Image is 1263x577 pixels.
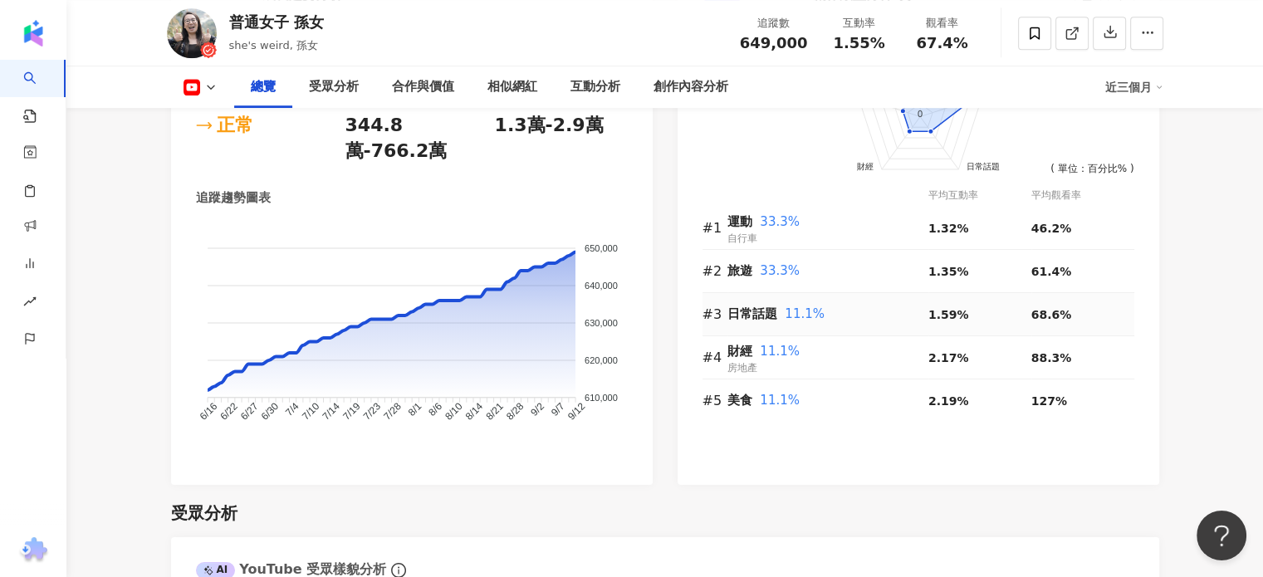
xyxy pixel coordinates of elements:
tspan: 640,000 [584,280,617,290]
div: 344.8萬-766.2萬 [345,113,478,164]
span: 46.2% [1031,222,1072,235]
span: 11.1% [785,306,825,321]
div: #5 [702,390,727,411]
tspan: 9/12 [565,400,587,423]
span: 2.19% [928,394,969,408]
tspan: 7/19 [340,400,363,423]
tspan: 8/1 [405,400,423,418]
div: 受眾分析 [309,77,359,97]
span: 61.4% [1031,265,1072,278]
tspan: 620,000 [584,355,617,364]
tspan: 630,000 [584,317,617,327]
tspan: 650,000 [584,242,617,252]
div: 創作內容分析 [654,77,728,97]
div: 平均觀看率 [1031,188,1134,203]
tspan: 6/27 [238,400,261,423]
tspan: 8/6 [426,400,444,418]
span: 運動 [727,214,752,229]
div: 追蹤趨勢圖表 [196,189,271,207]
img: chrome extension [17,537,50,564]
span: 68.6% [1031,308,1072,321]
span: 1.35% [928,265,969,278]
div: 普通女子 孫女 [229,12,324,32]
tspan: 7/28 [381,400,404,423]
tspan: 9/2 [528,400,546,418]
div: 正常 [217,113,253,139]
span: 33.3% [760,214,800,229]
tspan: 6/22 [218,400,240,423]
tspan: 8/21 [483,400,506,423]
span: 房地產 [727,362,757,374]
span: 旅遊 [727,263,752,278]
img: KOL Avatar [167,8,217,58]
span: 財經 [727,344,752,359]
span: rise [23,285,37,322]
img: logo icon [20,20,47,46]
tspan: 9/7 [548,400,566,418]
tspan: 610,000 [584,392,617,402]
div: 1.3萬-2.9萬 [495,113,604,139]
div: #2 [702,261,727,281]
span: 1.55% [833,35,884,51]
iframe: Help Scout Beacon - Open [1197,511,1246,560]
div: 受眾分析 [171,501,237,525]
span: 美食 [727,393,752,408]
tspan: 7/23 [360,400,383,423]
div: #4 [702,347,727,368]
span: 11.1% [760,344,800,359]
tspan: 8/14 [463,400,485,423]
tspan: 7/14 [320,400,342,423]
text: 日常話題 [967,162,1000,171]
span: 88.3% [1031,351,1072,364]
div: 相似網紅 [487,77,537,97]
span: 1.59% [928,308,969,321]
div: 互動分析 [570,77,620,97]
a: search [23,60,56,125]
tspan: 8/28 [503,400,526,423]
span: 67.4% [916,35,967,51]
div: 追蹤數 [740,15,808,32]
span: she's weird, 孫女 [229,39,318,51]
div: 觀看率 [911,15,974,32]
span: 127% [1031,394,1067,408]
text: 0 [917,108,922,118]
tspan: 8/10 [443,400,465,423]
span: 自行車 [727,232,757,244]
tspan: 6/16 [197,400,219,423]
tspan: 7/10 [299,400,321,423]
span: 649,000 [740,34,808,51]
div: #1 [702,218,727,238]
span: 日常話題 [727,306,777,321]
tspan: 7/4 [282,400,301,418]
div: 合作與價值 [392,77,454,97]
div: 總覽 [251,77,276,97]
div: 近三個月 [1105,74,1163,100]
div: #3 [702,304,727,325]
div: 互動率 [828,15,891,32]
text: 財經 [856,162,873,171]
span: 11.1% [760,393,800,408]
div: 平均互動率 [928,188,1031,203]
span: 33.3% [760,263,800,278]
span: 2.17% [928,351,969,364]
tspan: 6/30 [258,400,281,423]
span: 1.32% [928,222,969,235]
